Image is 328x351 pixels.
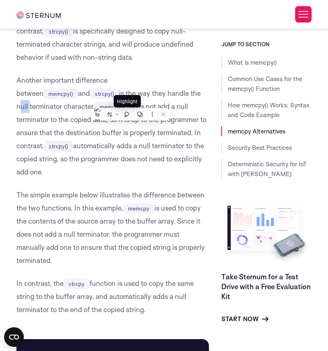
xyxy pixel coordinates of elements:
[221,314,268,324] a: Start Now
[44,88,78,99] code: memcpy()
[228,160,307,178] a: Deterministic Security for IoT with [PERSON_NAME]
[295,6,312,23] button: Toggle Menu
[221,202,312,265] img: Take Sternum for a Test Drive with a Free Evaluation Kit
[16,277,209,316] p: In contrast, the function is used to copy the same string to the buffer array, and automatically ...
[228,59,277,66] a: What is memcpy()
[16,188,209,267] p: The simple example below illustrates the difference between the two functions. In this example, i...
[44,141,73,152] code: strcpy()
[228,127,285,135] a: memcpy Alternatives
[16,11,61,19] img: sternum iot
[228,75,302,93] a: Common Use Cases for the memcpy() Function
[64,279,89,289] code: strcpy
[228,101,310,119] a: How memcpy() Works: Syntax and Code Example
[123,203,154,214] code: memcpy
[221,272,311,301] a: Take Sternum for a Test Drive with a Free Evaluation Kit
[95,102,129,112] code: memcpy()
[16,74,209,179] p: Another important difference between and is the way they handle the null terminator character. do...
[44,26,73,37] code: strcpy()
[221,41,312,48] h3: JUMP TO SECTION
[4,327,24,347] button: Open CMP widget
[90,88,119,99] code: strcpy()
[228,144,292,152] a: Security Best Practices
